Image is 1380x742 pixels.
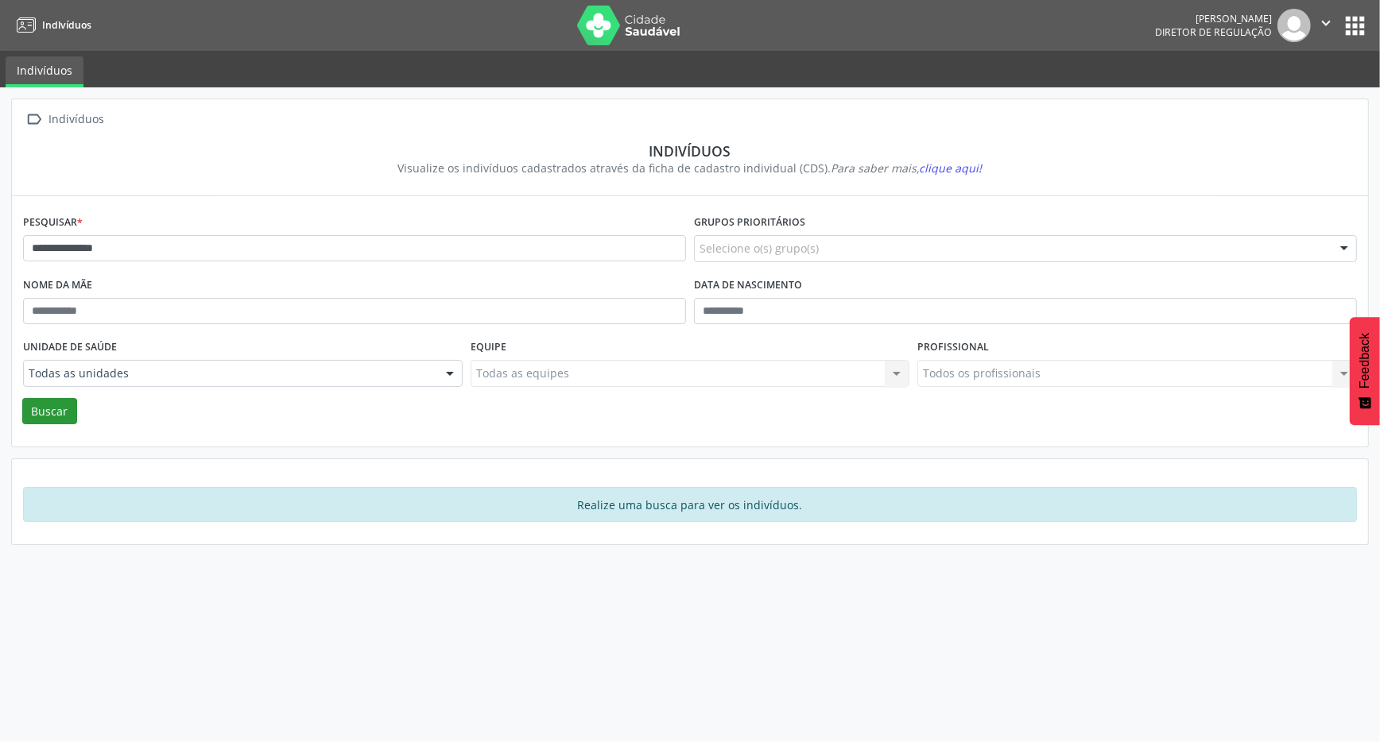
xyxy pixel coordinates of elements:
label: Pesquisar [23,211,83,235]
button: Buscar [22,398,77,425]
span: Indivíduos [42,18,91,32]
span: Todas as unidades [29,365,430,381]
label: Nome da mãe [23,273,92,298]
i:  [1317,14,1335,32]
div: Realize uma busca para ver os indivíduos. [23,487,1357,522]
a:  Indivíduos [23,108,107,131]
label: Grupos prioritários [694,211,805,235]
div: Indivíduos [34,142,1346,160]
div: Visualize os indivíduos cadastrados através da ficha de cadastro individual (CDS). [34,160,1346,176]
span: clique aqui! [920,160,983,176]
button:  [1311,9,1341,42]
button: Feedback - Mostrar pesquisa [1350,317,1380,425]
span: Diretor de regulação [1155,25,1272,39]
img: img [1277,9,1311,42]
i: Para saber mais, [831,160,983,176]
a: Indivíduos [11,12,91,38]
label: Equipe [471,335,506,360]
label: Data de nascimento [694,273,802,298]
button: apps [1341,12,1369,40]
label: Profissional [917,335,989,360]
a: Indivíduos [6,56,83,87]
span: Feedback [1358,333,1372,388]
div: [PERSON_NAME] [1155,12,1272,25]
i:  [23,108,46,131]
div: Indivíduos [46,108,107,131]
label: Unidade de saúde [23,335,117,360]
span: Selecione o(s) grupo(s) [700,240,819,257]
